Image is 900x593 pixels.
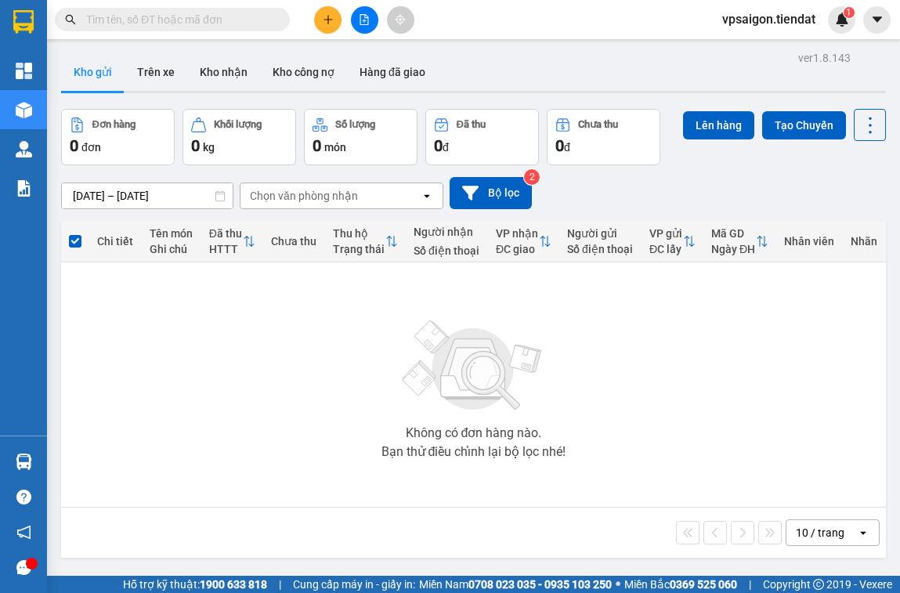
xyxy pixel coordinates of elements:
button: Khối lượng0kg [183,109,296,165]
th: Toggle SortBy [703,221,776,262]
span: đ [564,141,570,154]
span: Miền Bắc [624,576,737,593]
button: caret-down [863,6,891,34]
button: Bộ lọc [450,177,532,209]
div: Chọn văn phòng nhận [250,188,358,204]
span: vpsaigon.tiendat [710,9,828,29]
div: Không có đơn hàng nào. [406,427,542,439]
div: Chưa thu [578,119,618,130]
div: HTTT [209,243,243,255]
span: đơn [81,141,101,154]
span: kg [203,141,215,154]
button: file-add [351,6,378,34]
span: 0 [555,136,564,155]
strong: 0708 023 035 - 0935 103 250 [468,578,612,591]
div: 10 / trang [796,525,844,541]
span: question-circle [16,490,31,504]
span: message [16,560,31,575]
span: search [65,14,76,25]
span: món [324,141,346,154]
div: ĐC giao [496,243,539,255]
div: ver 1.8.143 [798,49,851,67]
div: Mã GD [711,227,756,240]
img: dashboard-icon [16,63,32,79]
img: warehouse-icon [16,141,32,157]
span: 0 [70,136,78,155]
div: Số lượng [335,119,375,130]
div: Nhân viên [784,235,835,248]
span: caret-down [870,13,884,27]
div: VP nhận [496,227,539,240]
sup: 2 [524,169,540,185]
div: ĐC lấy [649,243,683,255]
img: warehouse-icon [16,454,32,470]
button: Hàng đã giao [347,53,438,91]
div: Người nhận [414,226,480,238]
sup: 1 [844,7,855,18]
button: Số lượng0món [304,109,417,165]
div: Khối lượng [214,119,262,130]
img: warehouse-icon [16,102,32,118]
span: 0 [313,136,321,155]
button: plus [314,6,342,34]
span: đ [443,141,449,154]
img: icon-new-feature [835,13,849,27]
img: solution-icon [16,180,32,197]
th: Toggle SortBy [201,221,263,262]
div: Nhãn [851,235,878,248]
svg: open [857,526,869,539]
span: file-add [359,14,370,25]
span: | [749,576,751,593]
strong: 1900 633 818 [200,578,267,591]
img: svg+xml;base64,PHN2ZyBjbGFzcz0ibGlzdC1wbHVnX19zdmciIHhtbG5zPSJodHRwOi8vd3d3LnczLm9yZy8yMDAwL3N2Zy... [395,311,551,421]
span: Hỗ trợ kỹ thuật: [123,576,267,593]
div: Tên món [150,227,193,240]
span: Miền Nam [419,576,612,593]
div: Trạng thái [333,243,385,255]
th: Toggle SortBy [642,221,703,262]
span: 0 [434,136,443,155]
div: VP gửi [649,227,683,240]
span: Cung cấp máy in - giấy in: [293,576,415,593]
span: aim [395,14,406,25]
input: Tìm tên, số ĐT hoặc mã đơn [86,11,271,28]
input: Select a date range. [62,183,233,208]
button: Lên hàng [683,111,754,139]
button: Chưa thu0đ [547,109,660,165]
div: Số điện thoại [414,244,480,257]
img: logo-vxr [13,10,34,34]
div: Ghi chú [150,243,193,255]
div: Thu hộ [333,227,385,240]
div: Số điện thoại [567,243,634,255]
button: aim [387,6,414,34]
button: Đã thu0đ [425,109,539,165]
button: Đơn hàng0đơn [61,109,175,165]
th: Toggle SortBy [488,221,559,262]
button: Trên xe [125,53,187,91]
span: 0 [191,136,200,155]
button: Kho gửi [61,53,125,91]
div: Đơn hàng [92,119,136,130]
div: Người gửi [567,227,634,240]
div: Chưa thu [271,235,317,248]
strong: 0369 525 060 [670,578,737,591]
div: Ngày ĐH [711,243,756,255]
svg: open [421,190,433,202]
button: Kho công nợ [260,53,347,91]
div: Chi tiết [97,235,134,248]
button: Tạo Chuyến [762,111,846,139]
button: Kho nhận [187,53,260,91]
span: plus [323,14,334,25]
div: Đã thu [457,119,486,130]
span: notification [16,525,31,540]
div: Bạn thử điều chỉnh lại bộ lọc nhé! [381,446,566,458]
span: copyright [813,579,824,590]
th: Toggle SortBy [325,221,406,262]
span: | [279,576,281,593]
span: 1 [846,7,851,18]
div: Đã thu [209,227,243,240]
span: ⚪️ [616,581,620,588]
